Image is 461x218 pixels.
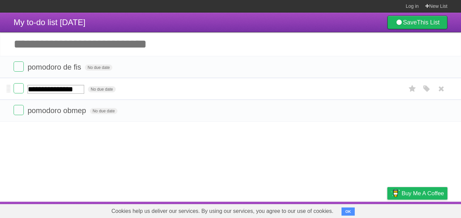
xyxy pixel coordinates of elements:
span: My to-do list [DATE] [14,18,86,27]
a: Developers [319,203,347,216]
span: No due date [88,86,115,92]
a: SaveThis List [387,16,447,29]
span: No due date [85,65,112,71]
a: Privacy [379,203,396,216]
span: No due date [90,108,117,114]
img: Buy me a coffee [391,187,400,199]
label: Done [14,105,24,115]
a: Buy me a coffee [387,187,447,200]
label: Star task [406,83,419,94]
a: About [297,203,311,216]
span: pomodoro de fis [27,63,83,71]
span: Buy me a coffee [402,187,444,199]
a: Terms [355,203,370,216]
a: Suggest a feature [405,203,447,216]
label: Done [14,61,24,72]
label: Done [14,83,24,93]
span: Cookies help us deliver our services. By using our services, you agree to our use of cookies. [105,204,340,218]
b: This List [417,19,440,26]
span: pomodoro obmep [27,106,88,115]
button: OK [342,207,355,216]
